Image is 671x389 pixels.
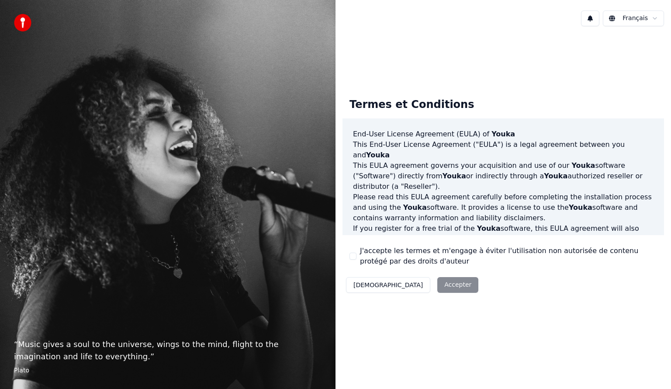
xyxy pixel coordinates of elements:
span: Youka [544,172,567,180]
p: “ Music gives a soul to the universe, wings to the mind, flight to the imagination and life to ev... [14,338,322,363]
div: Termes et Conditions [342,91,481,119]
span: Youka [477,224,501,233]
p: Please read this EULA agreement carefully before completing the installation process and using th... [353,192,654,223]
img: youka [14,14,31,31]
h3: End-User License Agreement (EULA) of [353,129,654,139]
p: If you register for a free trial of the software, this EULA agreement will also govern that trial... [353,223,654,265]
p: This EULA agreement governs your acquisition and use of our software ("Software") directly from o... [353,160,654,192]
span: Youka [403,203,427,212]
label: J'accepte les termes et m'engage à éviter l'utilisation non autorisée de contenu protégé par des ... [360,246,657,267]
footer: Plato [14,366,322,375]
span: Youka [366,151,390,159]
span: Youka [443,172,466,180]
span: Youka [491,130,515,138]
p: This End-User License Agreement ("EULA") is a legal agreement between you and [353,139,654,160]
span: Youka [569,203,592,212]
span: Youka [571,161,595,170]
button: [DEMOGRAPHIC_DATA] [346,277,430,293]
span: Youka [587,235,610,243]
